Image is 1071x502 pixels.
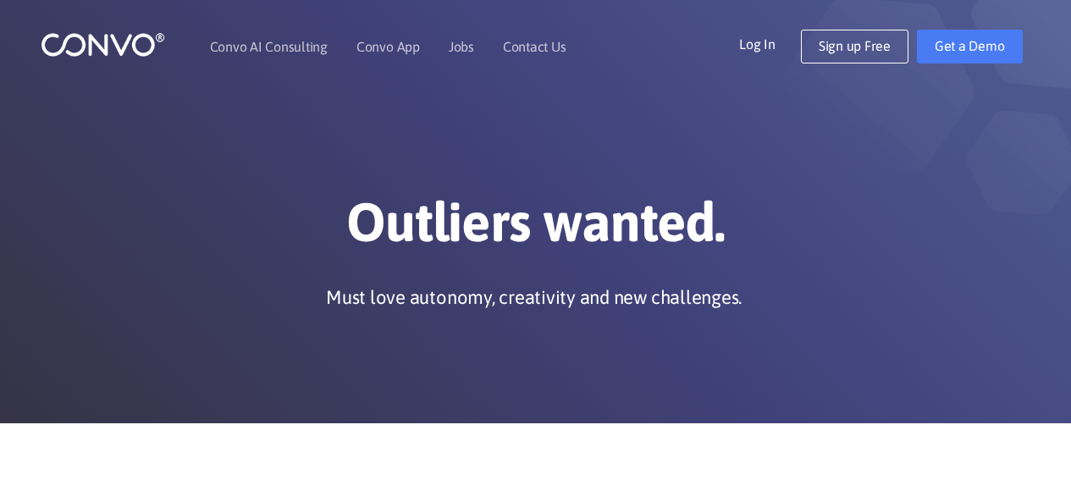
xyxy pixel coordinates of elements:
[801,30,908,63] a: Sign up Free
[41,31,165,58] img: logo_1.png
[326,284,742,310] p: Must love autonomy, creativity and new challenges.
[356,40,420,53] a: Convo App
[503,40,566,53] a: Contact Us
[739,30,801,57] a: Log In
[449,40,474,53] a: Jobs
[210,40,328,53] a: Convo AI Consulting
[66,190,1006,268] h1: Outliers wanted.
[917,30,1023,63] a: Get a Demo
